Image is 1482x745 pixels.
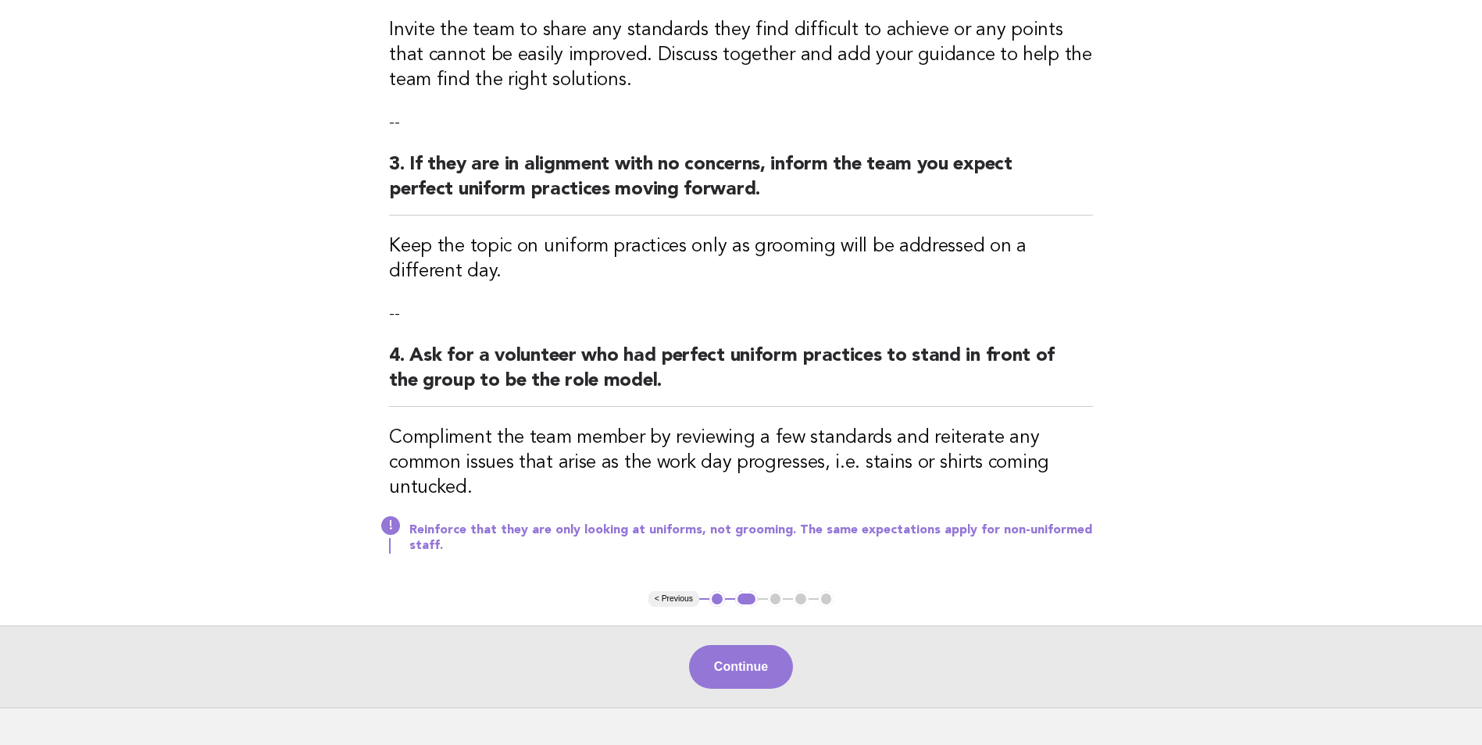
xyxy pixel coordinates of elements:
p: Reinforce that they are only looking at uniforms, not grooming. The same expectations apply for n... [409,522,1093,554]
button: Continue [689,645,793,689]
button: 1 [709,591,725,607]
p: -- [389,303,1093,325]
h3: Invite the team to share any standards they find difficult to achieve or any points that cannot b... [389,18,1093,93]
h3: Compliment the team member by reviewing a few standards and reiterate any common issues that aris... [389,426,1093,501]
h2: 4. Ask for a volunteer who had perfect uniform practices to stand in front of the group to be the... [389,344,1093,407]
button: < Previous [648,591,699,607]
h3: Keep the topic on uniform practices only as grooming will be addressed on a different day. [389,234,1093,284]
p: -- [389,112,1093,134]
button: 2 [735,591,758,607]
h2: 3. If they are in alignment with no concerns, inform the team you expect perfect uniform practice... [389,152,1093,216]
